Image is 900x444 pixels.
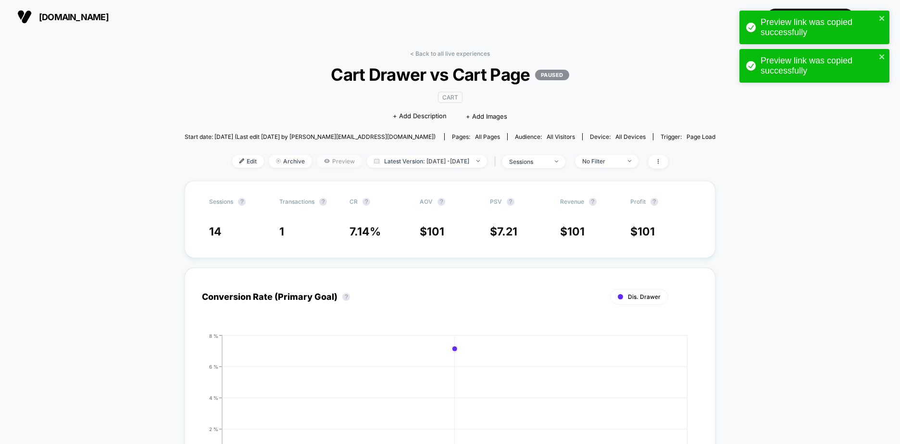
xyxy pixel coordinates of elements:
span: Preview [317,155,362,168]
span: all pages [475,133,500,140]
span: Edit [232,155,264,168]
span: Profit [630,198,646,205]
span: 14 [209,225,222,238]
span: Dis. Drawer [628,293,661,300]
img: edit [239,159,244,163]
span: Start date: [DATE] (Last edit [DATE] by [PERSON_NAME][EMAIL_ADDRESS][DOMAIN_NAME]) [185,133,436,140]
img: Visually logo [17,10,32,24]
tspan: 8 % [209,333,218,338]
span: 7.14 % [350,225,381,238]
tspan: 2 % [209,426,218,432]
span: AOV [420,198,433,205]
span: Device: [582,133,653,140]
span: all devices [615,133,646,140]
button: close [879,53,886,62]
img: end [555,160,558,162]
span: 101 [427,225,444,238]
span: Revenue [560,198,584,205]
div: Pages: [452,133,500,140]
span: All Visitors [547,133,575,140]
button: ? [507,198,514,206]
button: ? [319,198,327,206]
span: 1 [279,225,284,238]
img: end [476,160,480,162]
span: $ [560,225,585,238]
span: 7.21 [497,225,517,238]
span: 101 [567,225,585,238]
span: Latest Version: [DATE] - [DATE] [367,155,487,168]
span: CR [350,198,358,205]
tspan: 4 % [209,395,218,400]
span: $ [490,225,517,238]
div: No Filter [582,158,621,165]
img: calendar [374,159,379,163]
button: AI [861,7,886,27]
span: PSV [490,198,502,205]
tspan: 6 % [209,363,218,369]
div: Preview link was copied successfully [761,56,876,76]
span: Transactions [279,198,314,205]
span: + Add Description [393,111,447,121]
span: + Add Images [466,112,507,120]
a: < Back to all live experiences [410,50,490,57]
button: [DOMAIN_NAME] [14,9,112,25]
button: ? [342,293,350,301]
span: Page Load [687,133,715,140]
div: Preview link was copied successfully [761,17,876,37]
img: end [276,159,281,163]
span: | [492,155,502,169]
span: $ [630,225,655,238]
div: sessions [509,158,548,165]
div: AI [864,8,883,26]
img: end [628,160,631,162]
span: CART [438,92,462,103]
button: ? [238,198,246,206]
button: ? [362,198,370,206]
div: Audience: [515,133,575,140]
span: Cart Drawer vs Cart Page [211,64,688,85]
div: Trigger: [661,133,715,140]
button: close [879,14,886,24]
p: PAUSED [535,70,569,80]
span: [DOMAIN_NAME] [39,12,109,22]
span: $ [420,225,444,238]
span: 101 [637,225,655,238]
button: ? [437,198,445,206]
button: ? [589,198,597,206]
span: Sessions [209,198,233,205]
button: ? [650,198,658,206]
span: Archive [269,155,312,168]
